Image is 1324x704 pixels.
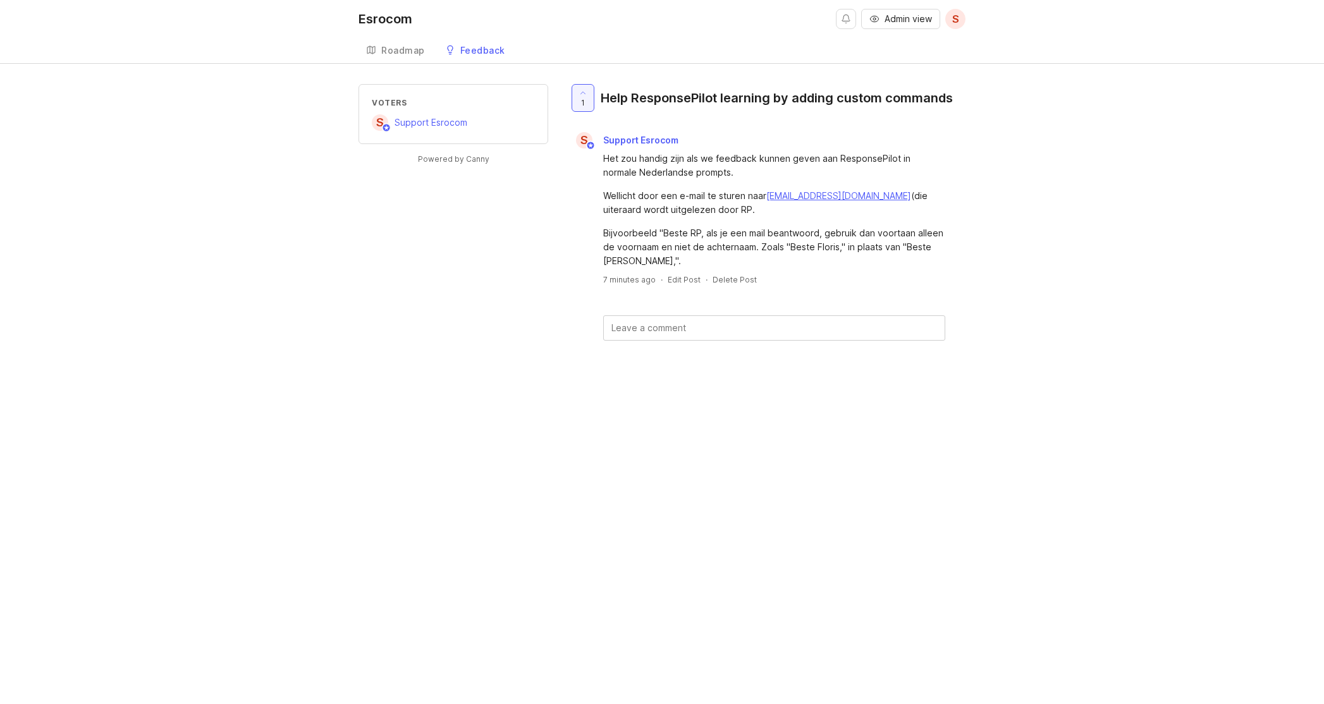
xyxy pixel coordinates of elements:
[568,132,689,149] a: SSupport Esrocom
[713,274,757,285] div: Delete Post
[372,97,535,108] div: Voters
[382,123,391,133] img: member badge
[581,97,585,108] span: 1
[603,189,945,217] div: Wellicht door een e-mail te sturen naar (die uiteraard wordt uitgelezen door RP.
[945,9,965,29] button: S
[836,9,856,29] button: Notifications
[395,117,467,128] span: Support Esrocom
[603,274,656,285] a: 7 minutes ago
[460,46,505,55] div: Feedback
[601,89,953,107] div: Help ResponsePilot learning by adding custom commands
[586,141,596,150] img: member badge
[603,226,945,268] div: Bijvoorbeeld "Beste RP, als je een mail beantwoord, gebruik dan voortaan alleen de voornaam en ni...
[861,9,940,29] button: Admin view
[885,13,932,25] span: Admin view
[952,11,959,27] span: S
[661,274,663,285] div: ·
[381,46,425,55] div: Roadmap
[372,114,388,131] div: S
[372,114,467,131] a: SSupport Esrocom
[603,152,945,179] div: Het zou handig zijn als we feedback kunnen geven aan ResponsePilot in normale Nederlandse prompts.
[706,274,708,285] div: ·
[576,132,592,149] div: S
[416,152,491,166] a: Powered by Canny
[766,190,911,201] a: [EMAIL_ADDRESS][DOMAIN_NAME]
[359,38,432,64] a: Roadmap
[359,13,412,25] div: Esrocom
[603,135,678,145] span: Support Esrocom
[438,38,513,64] a: Feedback
[572,84,594,112] button: 1
[668,274,701,285] div: Edit Post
